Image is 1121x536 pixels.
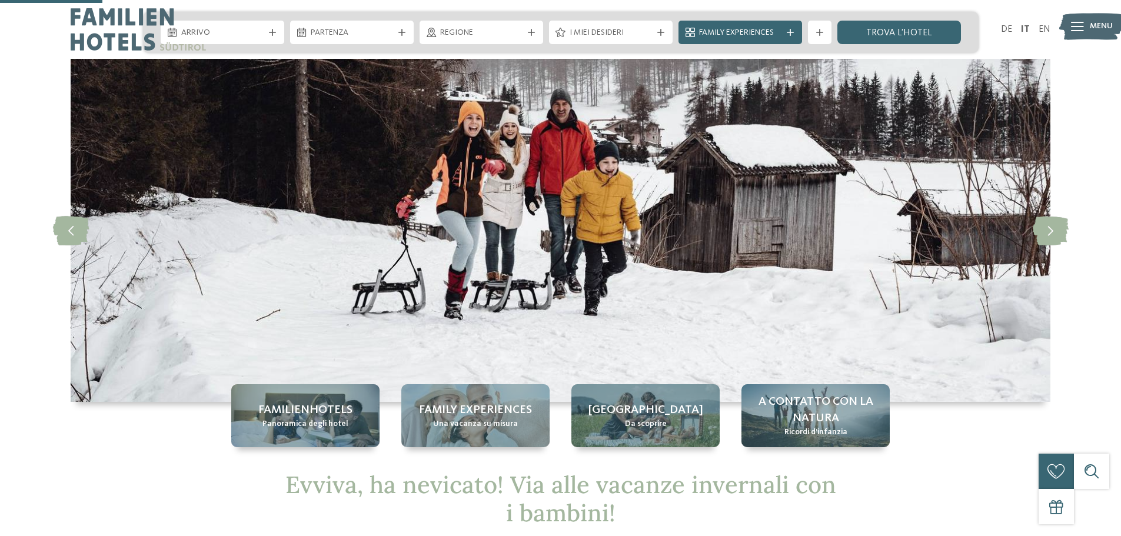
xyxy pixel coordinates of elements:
[401,384,550,447] a: Vacanze invernali con bambini? Solo in Alto Adige! Family experiences Una vacanza su misura
[753,394,878,427] span: A contatto con la natura
[433,418,518,430] span: Una vacanza su misura
[1090,21,1113,32] span: Menu
[784,427,847,438] span: Ricordi d’infanzia
[262,418,348,430] span: Panoramica degli hotel
[231,384,380,447] a: Vacanze invernali con bambini? Solo in Alto Adige! Familienhotels Panoramica degli hotel
[588,402,703,418] span: [GEOGRAPHIC_DATA]
[71,59,1050,402] img: Vacanze invernali con bambini? Solo in Alto Adige!
[571,384,720,447] a: Vacanze invernali con bambini? Solo in Alto Adige! [GEOGRAPHIC_DATA] Da scoprire
[1001,25,1012,34] a: DE
[741,384,890,447] a: Vacanze invernali con bambini? Solo in Alto Adige! A contatto con la natura Ricordi d’infanzia
[258,402,352,418] span: Familienhotels
[1021,25,1030,34] a: IT
[419,402,532,418] span: Family experiences
[1039,25,1050,34] a: EN
[285,470,836,528] span: Evviva, ha nevicato! Via alle vacanze invernali con i bambini!
[625,418,667,430] span: Da scoprire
